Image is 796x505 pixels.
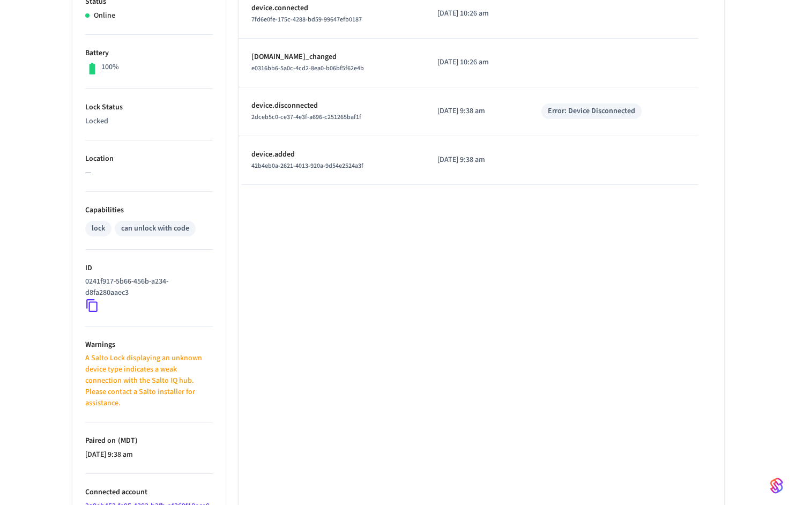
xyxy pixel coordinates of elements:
[251,149,412,160] p: device.added
[85,449,213,461] p: [DATE] 9:38 am
[116,435,138,446] span: ( MDT )
[437,8,516,19] p: [DATE] 10:26 am
[85,339,213,351] p: Warnings
[121,223,189,234] div: can unlock with code
[85,276,209,299] p: 0241f917-5b66-456b-a234-d8fa280aaec3
[770,477,783,494] img: SeamLogoGradient.69752ec5.svg
[85,48,213,59] p: Battery
[437,106,516,117] p: [DATE] 9:38 am
[251,51,412,63] p: [DOMAIN_NAME]_changed
[437,154,516,166] p: [DATE] 9:38 am
[251,161,363,170] span: 42b4eb0a-2621-4013-920a-9d54e2524a3f
[92,223,105,234] div: lock
[251,64,364,73] span: e0316bb6-5a0c-4cd2-8ea0-b06bf5f62e4b
[85,116,213,127] p: Locked
[251,113,361,122] span: 2dceb5c0-ce37-4e3f-a696-c251265baf1f
[85,102,213,113] p: Lock Status
[85,153,213,165] p: Location
[85,353,213,409] p: A Salto Lock displaying an unknown device type indicates a weak connection with the Salto IQ hub....
[251,15,362,24] span: 7fd6e0fe-175c-4288-bd59-99647efb0187
[85,167,213,179] p: —
[85,263,213,274] p: ID
[251,100,412,112] p: device.disconnected
[548,106,635,117] div: Error: Device Disconnected
[85,205,213,216] p: Capabilities
[251,3,412,14] p: device.connected
[101,62,119,73] p: 100%
[85,435,213,447] p: Paired on
[437,57,516,68] p: [DATE] 10:26 am
[94,10,115,21] p: Online
[85,487,213,498] p: Connected account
